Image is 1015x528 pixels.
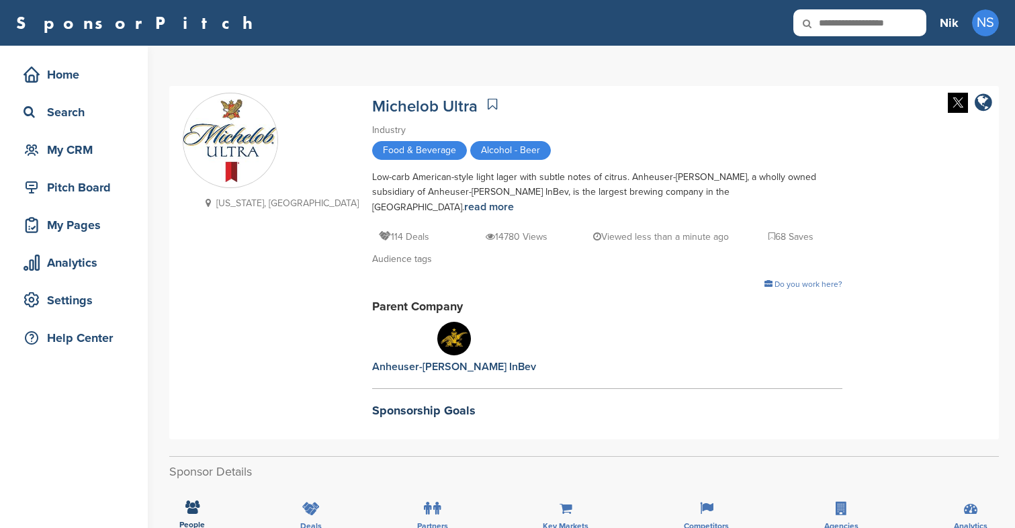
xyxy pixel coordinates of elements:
div: Low-carb American-style light lager with subtle notes of citrus. Anheuser-[PERSON_NAME], a wholly... [372,170,842,215]
a: company link [975,93,992,115]
a: read more [464,200,514,214]
div: My CRM [20,138,134,162]
a: Home [13,59,134,90]
iframe: Button to launch messaging window [961,474,1004,517]
a: SponsorPitch [16,14,261,32]
h2: Sponsorship Goals [372,402,842,420]
a: Help Center [13,322,134,353]
a: Pitch Board [13,172,134,203]
div: Audience tags [372,252,842,267]
h2: Sponsor Details [169,463,999,481]
h2: Parent Company [372,298,842,316]
span: Food & Beverage [372,141,467,160]
p: Viewed less than a minute ago [593,228,729,245]
a: Michelob Ultra [372,97,478,116]
div: Pitch Board [20,175,134,200]
img: Twitter white [948,93,968,113]
div: Help Center [20,326,134,350]
a: Nik [940,8,959,38]
p: 14780 Views [486,228,547,245]
a: Do you work here? [764,279,842,289]
a: My Pages [13,210,134,240]
span: Do you work here? [775,279,842,289]
a: My CRM [13,134,134,165]
a: Anheuser-[PERSON_NAME] InBev [372,322,536,374]
div: Settings [20,288,134,312]
div: Industry [372,123,842,138]
p: [US_STATE], [GEOGRAPHIC_DATA] [200,195,359,212]
div: Anheuser-[PERSON_NAME] InBev [372,359,536,374]
div: Analytics [20,251,134,275]
a: Analytics [13,247,134,278]
div: Home [20,62,134,87]
h3: Nik [940,13,959,32]
span: NS [972,9,999,36]
span: Alcohol - Beer [470,141,551,160]
div: My Pages [20,213,134,237]
a: Settings [13,285,134,316]
a: Search [13,97,134,128]
div: Search [20,100,134,124]
p: 114 Deals [379,228,429,245]
p: 68 Saves [768,228,813,245]
img: Sponsorpitch & Anheuser-Busch InBev [437,322,471,355]
img: Sponsorpitch & Michelob Ultra [183,99,277,183]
